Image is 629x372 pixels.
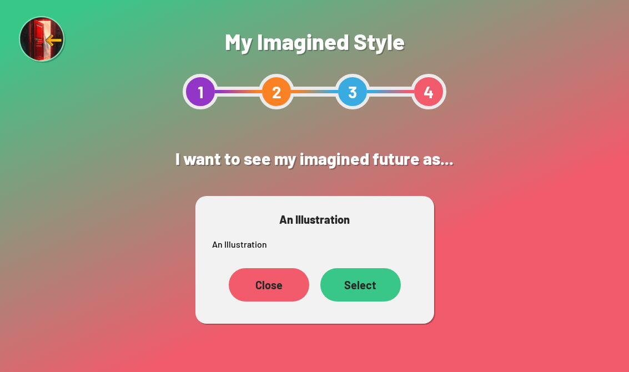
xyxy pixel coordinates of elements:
[19,16,67,64] img: Exit
[183,74,218,109] div: 1
[229,268,309,301] div: Close
[411,74,446,109] div: 4
[183,28,446,54] h1: My Imagined Style
[335,74,370,109] div: 3
[120,137,509,179] h2: I want to see my imagined future as...
[320,268,401,301] div: Select
[212,237,417,252] p: An Illustration
[259,74,294,109] div: 2
[212,213,417,226] h3: An Illustration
